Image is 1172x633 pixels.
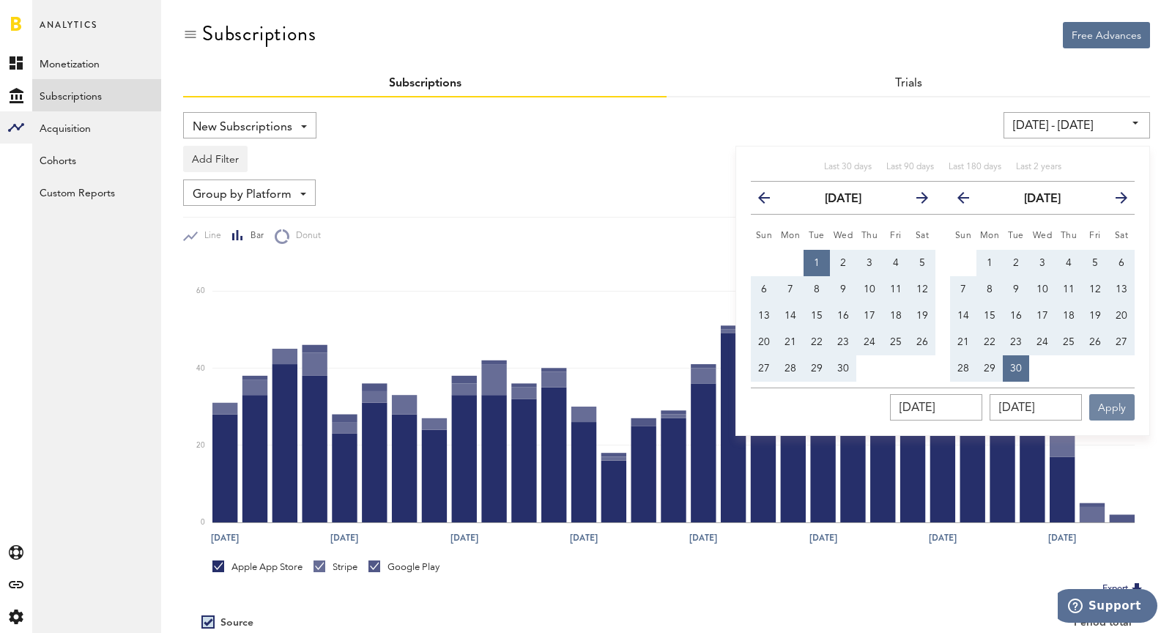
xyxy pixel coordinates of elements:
[751,276,777,303] button: 6
[867,258,872,268] span: 3
[32,111,161,144] a: Acquisition
[830,329,856,355] button: 23
[761,284,767,295] span: 6
[950,303,976,329] button: 14
[1003,276,1029,303] button: 9
[212,560,303,574] div: Apple App Store
[987,284,993,295] span: 8
[949,163,1001,171] span: Last 180 days
[1108,329,1135,355] button: 27
[856,303,883,329] button: 17
[809,531,837,544] text: [DATE]
[834,232,853,240] small: Wednesday
[916,311,928,321] span: 19
[314,560,357,574] div: Stripe
[685,617,1132,629] div: Period total
[40,16,97,47] span: Analytics
[1119,258,1124,268] span: 6
[1036,337,1048,347] span: 24
[1082,250,1108,276] button: 5
[830,355,856,382] button: 30
[1029,250,1056,276] button: 3
[856,250,883,276] button: 3
[990,394,1082,421] input: __/__/____
[976,355,1003,382] button: 29
[957,337,969,347] span: 21
[976,250,1003,276] button: 1
[976,329,1003,355] button: 22
[32,47,161,79] a: Monetization
[751,329,777,355] button: 20
[1056,329,1082,355] button: 25
[1033,232,1053,240] small: Wednesday
[1063,311,1075,321] span: 18
[758,363,770,374] span: 27
[837,363,849,374] span: 30
[976,303,1003,329] button: 15
[1024,193,1061,205] strong: [DATE]
[1061,232,1078,240] small: Thursday
[1108,303,1135,329] button: 20
[804,303,830,329] button: 15
[830,250,856,276] button: 2
[916,337,928,347] span: 26
[976,276,1003,303] button: 8
[957,363,969,374] span: 28
[893,258,899,268] span: 4
[1066,258,1072,268] span: 4
[840,258,846,268] span: 2
[864,337,875,347] span: 24
[950,329,976,355] button: 21
[811,337,823,347] span: 22
[1063,284,1075,295] span: 11
[814,258,820,268] span: 1
[1039,258,1045,268] span: 3
[1092,258,1098,268] span: 5
[751,355,777,382] button: 27
[856,276,883,303] button: 10
[895,78,922,89] a: Trials
[890,311,902,321] span: 18
[777,355,804,382] button: 28
[777,303,804,329] button: 14
[811,363,823,374] span: 29
[389,78,461,89] a: Subscriptions
[32,79,161,111] a: Subscriptions
[909,303,935,329] button: 19
[909,250,935,276] button: 5
[950,355,976,382] button: 28
[1082,303,1108,329] button: 19
[202,22,316,45] div: Subscriptions
[1010,311,1022,321] span: 16
[890,337,902,347] span: 25
[987,258,993,268] span: 1
[825,193,861,205] strong: [DATE]
[1029,276,1056,303] button: 10
[1029,303,1056,329] button: 17
[804,276,830,303] button: 8
[984,337,995,347] span: 22
[957,311,969,321] span: 14
[916,284,928,295] span: 12
[837,311,849,321] span: 16
[864,284,875,295] span: 10
[289,230,321,243] span: Donut
[950,276,976,303] button: 7
[787,284,793,295] span: 7
[886,163,934,171] span: Last 90 days
[856,329,883,355] button: 24
[1056,276,1082,303] button: 11
[330,531,358,544] text: [DATE]
[211,531,239,544] text: [DATE]
[960,284,966,295] span: 7
[196,365,205,372] text: 40
[984,311,995,321] span: 15
[1116,337,1127,347] span: 27
[1115,232,1129,240] small: Saturday
[1016,163,1061,171] span: Last 2 years
[244,230,264,243] span: Bar
[1082,276,1108,303] button: 12
[984,363,995,374] span: 29
[785,311,796,321] span: 14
